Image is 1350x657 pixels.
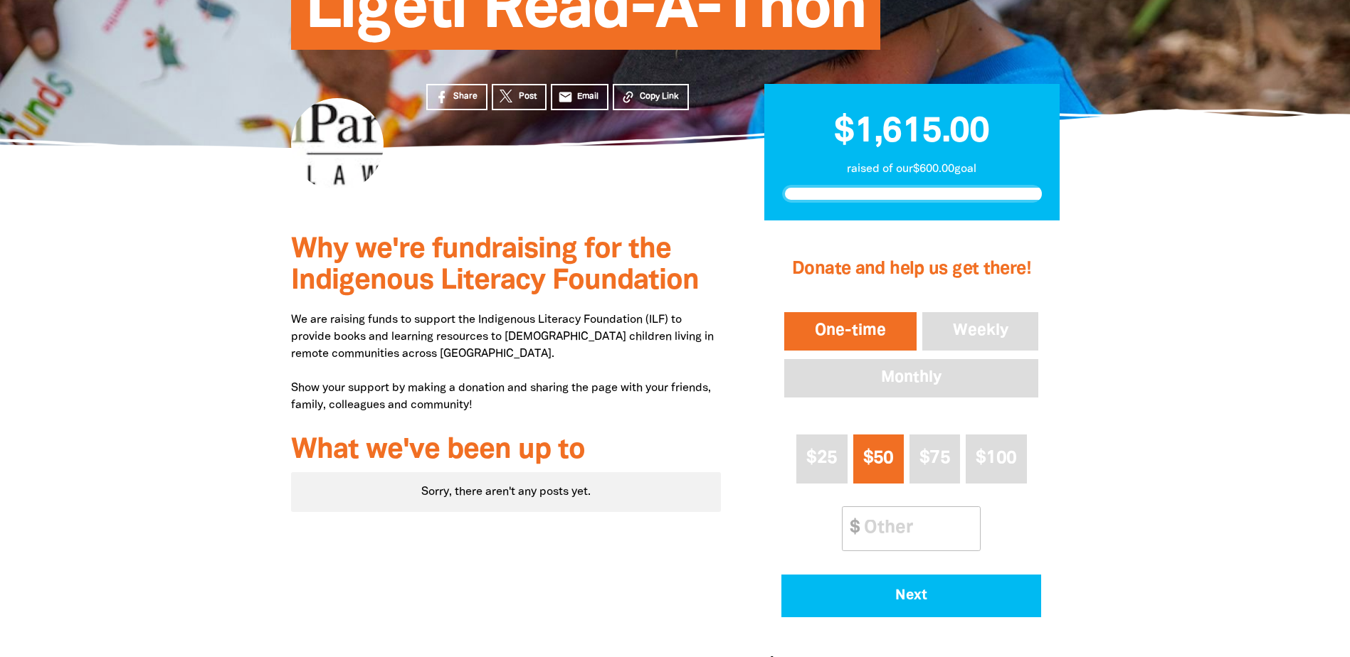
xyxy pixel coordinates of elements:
[781,241,1041,298] h2: Donate and help us get there!
[291,311,722,414] p: We are raising funds to support the Indigenous Literacy Foundation (ILF) to provide books and lea...
[453,90,478,103] span: Share
[781,356,1041,400] button: Monthly
[854,507,980,550] input: Other
[291,472,722,512] div: Sorry, there aren't any posts yet.
[291,472,722,512] div: Paginated content
[796,434,847,484] button: $25
[976,450,1016,466] span: $100
[291,237,699,294] span: Why we're fundraising for the Indigenous Literacy Foundation
[806,450,837,466] span: $25
[834,116,989,149] span: $1,615.00
[843,507,860,550] span: $
[919,309,1042,353] button: Weekly
[781,309,919,353] button: One-time
[801,589,1022,603] span: Next
[853,434,904,484] button: $50
[558,90,573,105] i: email
[577,90,598,103] span: Email
[613,84,689,110] button: Copy Link
[426,84,487,110] a: Share
[640,90,679,103] span: Copy Link
[519,90,537,103] span: Post
[909,434,960,484] button: $75
[782,161,1042,178] p: raised of our $600.00 goal
[291,435,722,466] h3: What we've been up to
[919,450,950,466] span: $75
[551,84,609,110] a: emailEmail
[863,450,894,466] span: $50
[781,575,1041,617] button: Pay with Credit Card
[966,434,1027,484] button: $100
[492,84,547,110] a: Post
